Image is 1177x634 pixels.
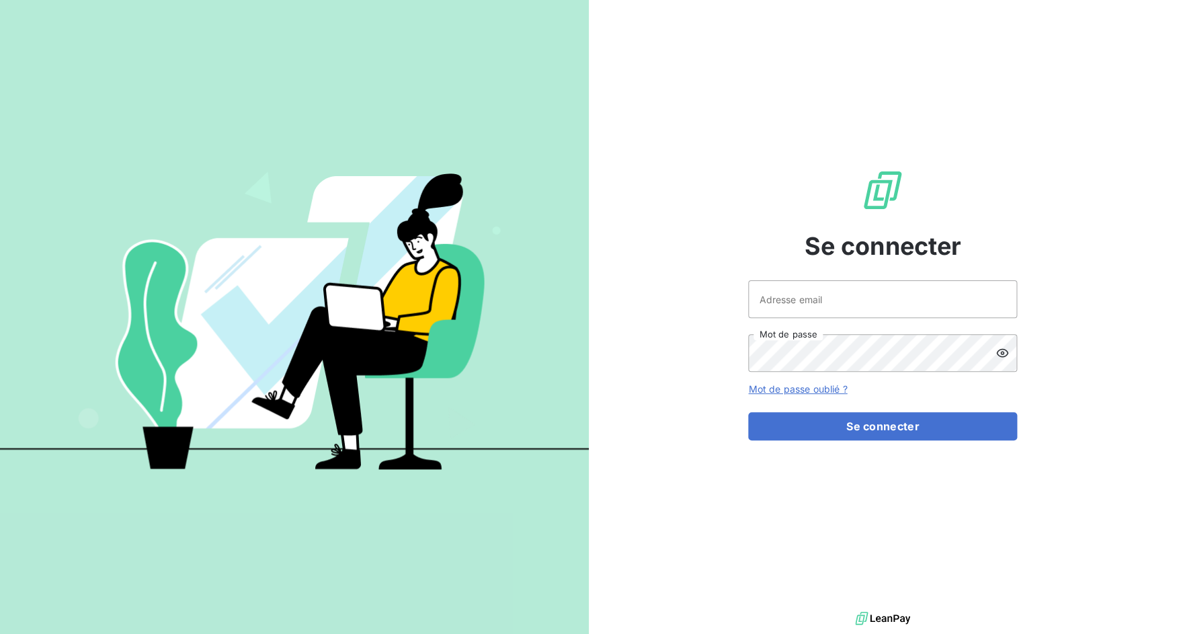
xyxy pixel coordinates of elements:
[804,228,961,264] span: Se connecter
[861,169,904,212] img: Logo LeanPay
[748,383,847,395] a: Mot de passe oublié ?
[748,412,1017,440] button: Se connecter
[748,280,1017,318] input: placeholder
[855,608,910,629] img: logo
